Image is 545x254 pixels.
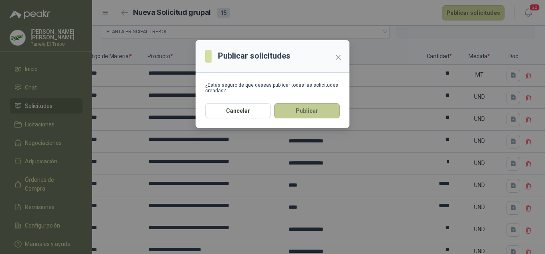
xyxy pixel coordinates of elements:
[335,54,341,61] span: close
[205,103,271,118] button: Cancelar
[218,50,291,62] h3: Publicar solicitudes
[274,103,340,118] button: Publicar
[332,51,345,64] button: Close
[205,82,340,93] div: ¿Estás seguro de que deseas publicar todas las solicitudes creadas?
